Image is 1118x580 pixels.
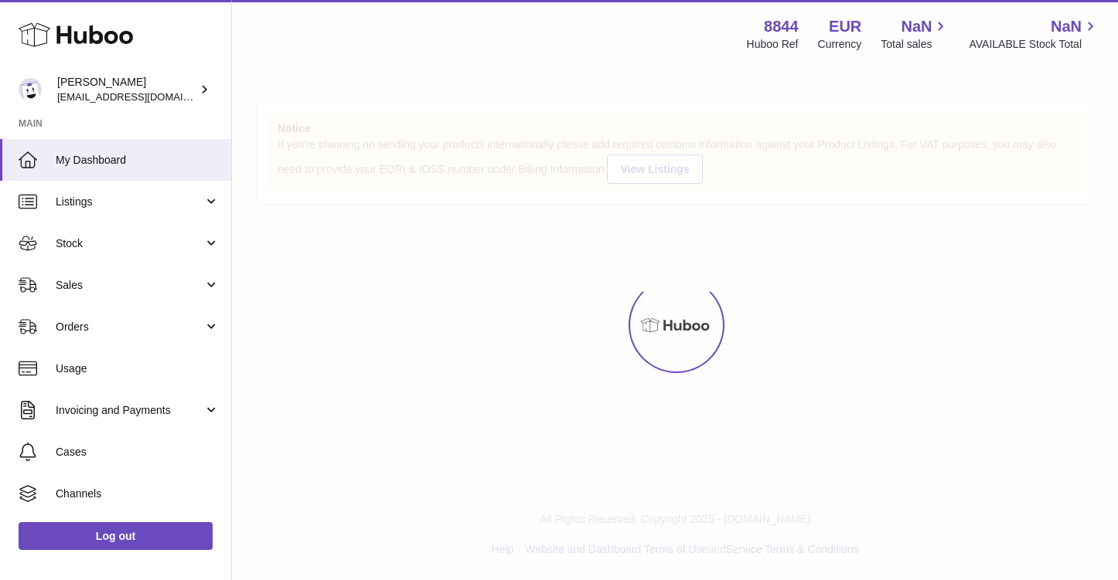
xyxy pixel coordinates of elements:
strong: EUR [829,16,861,37]
span: NaN [901,16,932,37]
span: Cases [56,445,220,460]
img: Ruytersb@gmail.com [19,78,42,101]
span: NaN [1051,16,1082,37]
span: My Dashboard [56,153,220,168]
a: NaN AVAILABLE Stock Total [969,16,1099,52]
div: Huboo Ref [747,37,799,52]
span: Total sales [881,37,949,52]
span: [EMAIL_ADDRESS][DOMAIN_NAME] [57,90,227,103]
strong: 8844 [764,16,799,37]
span: Stock [56,236,203,251]
a: Log out [19,522,213,550]
div: Currency [818,37,862,52]
a: NaN Total sales [881,16,949,52]
span: Listings [56,195,203,209]
span: Invoicing and Payments [56,403,203,418]
span: Orders [56,320,203,334]
span: AVAILABLE Stock Total [969,37,1099,52]
div: [PERSON_NAME] [57,75,196,104]
span: Usage [56,361,220,376]
span: Channels [56,487,220,501]
span: Sales [56,278,203,293]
